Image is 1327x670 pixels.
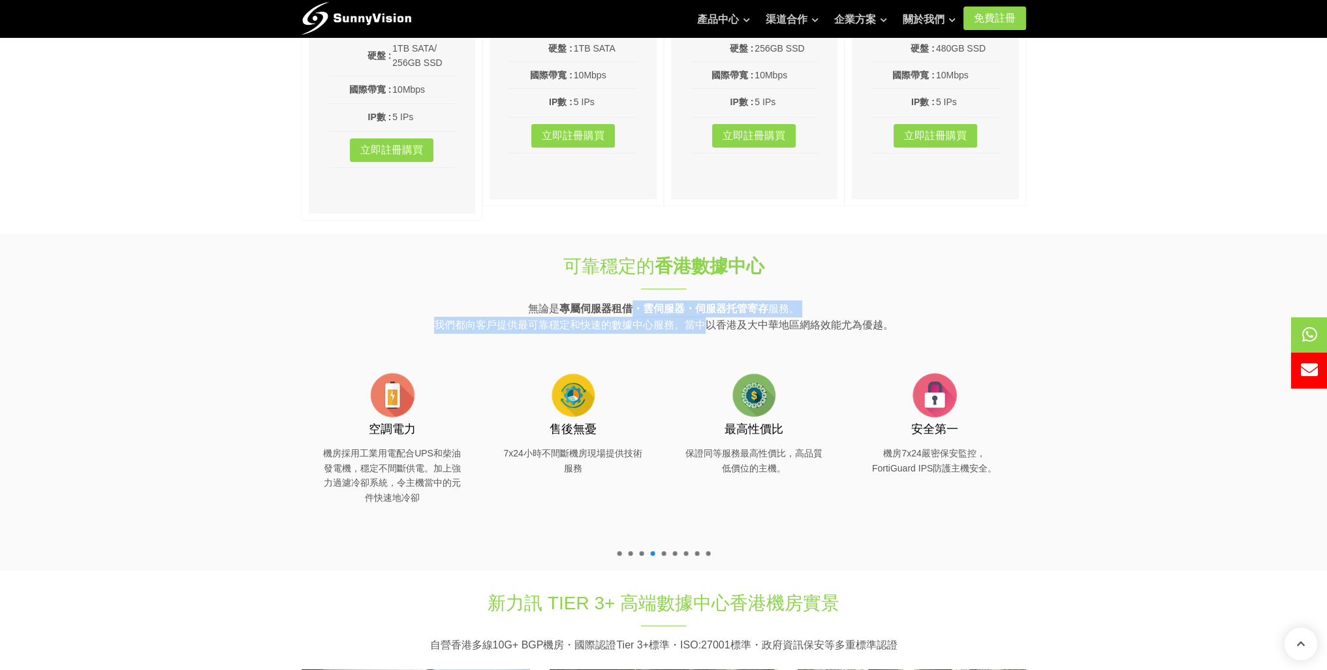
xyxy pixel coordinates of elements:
[754,94,818,110] td: 5 IPs
[350,138,433,162] a: 立即註冊購買
[892,70,935,80] b: 國際帶寬 :
[367,112,391,122] b: IP數 :
[697,7,750,33] a: 產品中心
[502,421,644,438] h3: 售後無憂
[864,421,1006,438] h3: 安全第一
[712,124,796,148] a: 立即註冊購買
[754,40,818,56] td: 256GB SSD
[935,94,999,110] td: 5 IPs
[392,109,456,125] td: 5 IPs
[446,590,881,616] h1: 新力訊 Tier 3+ 高端數據中心香港機房實景
[935,40,999,56] td: 480GB SSD
[547,369,599,421] img: flat-cog-cycle.png
[559,303,768,314] strong: 專屬伺服器租借・雲伺服器・伺服器托管寄存
[903,7,956,33] a: 關於我們
[502,446,644,475] p: 7x24小時不間斷機房現場提供技術服務
[573,94,637,110] td: 5 IPs
[548,43,572,54] b: 硬盤 :
[909,369,961,421] img: flat-security.png
[730,43,754,54] b: 硬盤 :
[963,7,1026,30] a: 免費註冊
[367,50,392,61] b: 硬盤 :
[321,421,463,438] h3: 空調電力
[530,70,572,80] b: 國際帶寬 :
[549,97,572,107] b: IP數 :
[864,446,1006,475] p: 機房7x24嚴密保安監控，FortiGuard IPS防護主機安全。
[392,40,456,71] td: 1TB SATA/ 256GB SSD
[366,369,418,421] img: flat-battery.png
[711,70,754,80] b: 國際帶寬 :
[766,7,819,33] a: 渠道合作
[683,421,825,438] h3: 最高性價比
[655,256,764,276] strong: 香港數據中心
[754,67,818,83] td: 10Mbps
[573,67,637,83] td: 10Mbps
[573,40,637,56] td: 1TB SATA
[683,446,825,475] p: 保證同等服務最高性價比，高品質低價位的主機。
[349,84,392,95] b: 國際帶寬 :
[894,124,977,148] a: 立即註冊購買
[531,124,615,148] a: 立即註冊購買
[935,67,999,83] td: 10Mbps
[834,7,887,33] a: 企業方案
[321,446,463,505] p: 機房採用工業用電配合UPS和柴油發電機，穩定不間斷供電。加上強力過濾冷卻系統，令主機當中的元件快速地冷卻
[302,637,1026,654] p: 自營香港多線10G+ BGP機房・國際認證Tier 3+標準・ISO:27001標準・政府資訊保安等多重標準認證
[728,369,780,421] img: flat-price.png
[302,300,1026,334] p: 無論是 服務。 我們都向客戶提供最可靠穩定和快速的數據中心服務。當中以香港及大中華地區網絡效能尤為優越。
[911,43,935,54] b: 硬盤 :
[730,97,753,107] b: IP數 :
[446,253,881,279] h1: 可靠穩定的
[911,97,935,107] b: IP數 :
[392,82,456,97] td: 10Mbps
